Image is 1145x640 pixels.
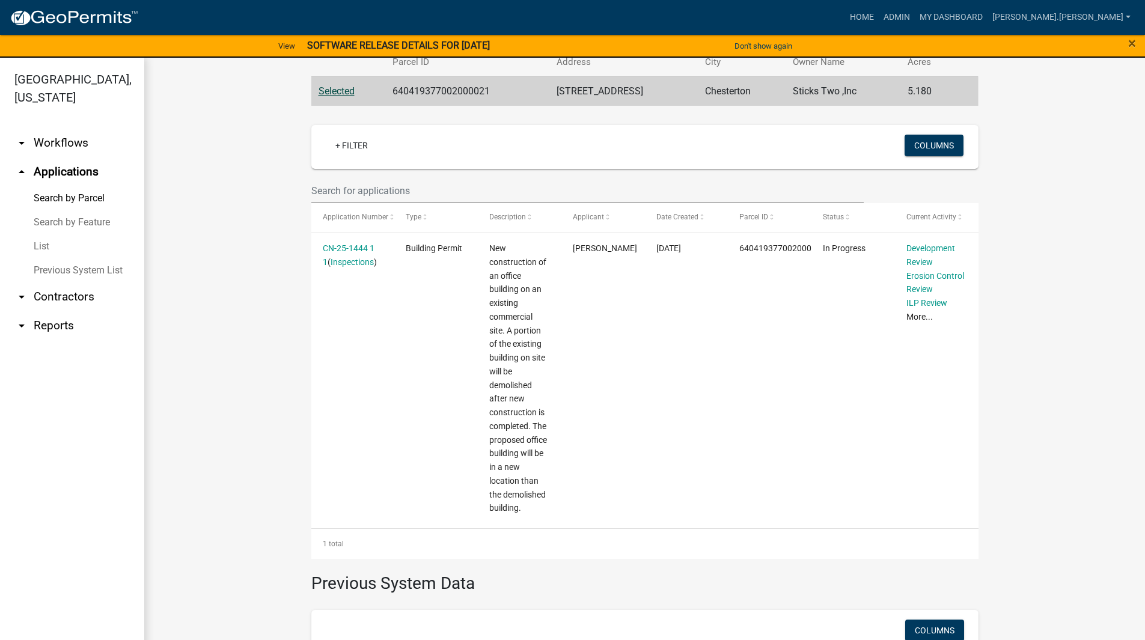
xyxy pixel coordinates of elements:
[739,243,826,253] span: 640419377002000021
[323,213,388,221] span: Application Number
[728,203,811,232] datatable-header-cell: Parcel ID
[273,36,300,56] a: View
[656,243,681,253] span: 07/31/2025
[394,203,478,232] datatable-header-cell: Type
[14,136,29,150] i: arrow_drop_down
[645,203,728,232] datatable-header-cell: Date Created
[323,243,374,267] a: CN-25-1444 1 1
[311,559,979,596] h3: Previous System Data
[905,135,963,156] button: Columns
[786,76,900,106] td: Sticks Two ,Inc
[311,178,864,203] input: Search for applications
[573,243,637,253] span: Evans
[915,6,988,29] a: My Dashboard
[489,213,526,221] span: Description
[900,48,957,76] th: Acres
[326,135,377,156] a: + Filter
[549,76,698,106] td: [STREET_ADDRESS]
[14,165,29,179] i: arrow_drop_up
[406,213,421,221] span: Type
[698,48,786,76] th: City
[573,213,604,221] span: Applicant
[311,203,395,232] datatable-header-cell: Application Number
[739,213,768,221] span: Parcel ID
[906,298,947,308] a: ILP Review
[900,76,957,106] td: 5.180
[319,85,355,97] a: Selected
[786,48,900,76] th: Owner Name
[385,48,549,76] th: Parcel ID
[906,213,956,221] span: Current Activity
[811,203,895,232] datatable-header-cell: Status
[489,243,547,513] span: New construction of an office building on an existing commercial site. A portion of the existing ...
[895,203,979,232] datatable-header-cell: Current Activity
[561,203,645,232] datatable-header-cell: Applicant
[730,36,797,56] button: Don't show again
[331,257,374,267] a: Inspections
[14,318,29,333] i: arrow_drop_down
[307,40,490,51] strong: SOFTWARE RELEASE DETAILS FOR [DATE]
[988,6,1135,29] a: [PERSON_NAME].[PERSON_NAME]
[823,243,866,253] span: In Progress
[323,242,383,269] div: ( )
[478,203,561,232] datatable-header-cell: Description
[906,243,955,267] a: Development Review
[14,290,29,304] i: arrow_drop_down
[845,6,879,29] a: Home
[906,312,933,322] a: More...
[879,6,915,29] a: Admin
[385,76,549,106] td: 640419377002000021
[1128,36,1136,50] button: Close
[656,213,698,221] span: Date Created
[311,529,979,559] div: 1 total
[906,271,964,294] a: Erosion Control Review
[698,76,786,106] td: Chesterton
[406,243,462,253] span: Building Permit
[549,48,698,76] th: Address
[823,213,844,221] span: Status
[1128,35,1136,52] span: ×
